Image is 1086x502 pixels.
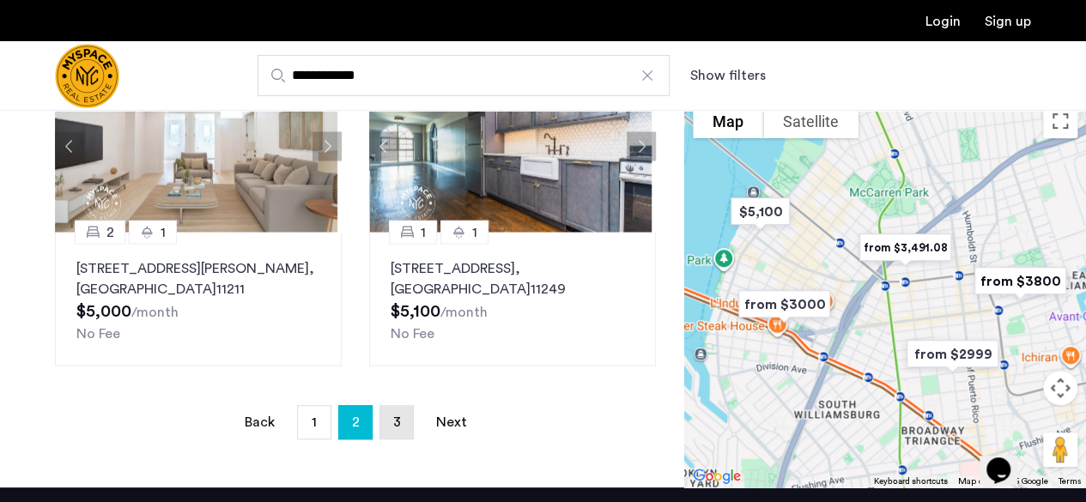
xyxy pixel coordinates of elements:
span: $5,000 [76,302,131,319]
span: 2 [106,221,114,242]
p: [STREET_ADDRESS][PERSON_NAME] 11211 [76,257,320,299]
button: Next apartment [627,131,656,160]
img: 1996_638621797027180170.jpeg [55,60,337,232]
img: logo [55,44,119,108]
a: Open this area in Google Maps (opens a new window) [689,465,745,487]
nav: Pagination [55,405,656,439]
button: Next apartment [312,131,342,160]
span: 3 [392,415,400,429]
a: 21[STREET_ADDRESS][PERSON_NAME], [GEOGRAPHIC_DATA]11211No Fee [55,232,342,366]
img: Google [689,465,745,487]
a: Login [925,15,961,28]
input: Apartment Search [258,55,670,96]
button: Toggle fullscreen view [1043,104,1077,138]
a: Terms (opens in new tab) [1059,475,1081,487]
div: $5,100 [717,185,804,238]
span: 1 [421,221,426,242]
button: Drag Pegman onto the map to open Street View [1043,432,1077,467]
button: Show or hide filters [690,65,766,86]
span: Map data ©2025 Google [958,477,1048,486]
button: Show street map [693,104,763,138]
div: from $3,491.08 [846,221,965,274]
div: from $2999 [893,328,1012,380]
span: 1 [312,415,317,429]
span: 2 [351,408,359,436]
img: a8b926f1-9a91-4e5e-b036-feb4fe78ee5d_638918173350928226.jpeg [369,60,652,232]
sub: /month [131,305,179,318]
a: Next [434,406,469,438]
span: No Fee [76,326,120,340]
span: $5,100 [391,302,440,319]
div: from $3800 [961,255,1080,307]
a: Registration [985,15,1031,28]
span: 1 [472,221,477,242]
button: Keyboard shortcuts [874,475,948,487]
span: 1 [161,221,166,242]
a: Back [242,406,276,438]
iframe: chat widget [980,433,1034,485]
sub: /month [440,305,488,318]
span: No Fee [391,326,434,340]
button: Map camera controls [1043,371,1077,405]
button: Previous apartment [55,131,84,160]
a: 11[STREET_ADDRESS], [GEOGRAPHIC_DATA]11249No Fee [369,232,656,366]
button: Show satellite imagery [763,104,858,138]
div: from $3000 [725,278,844,330]
button: Previous apartment [369,131,398,160]
a: Cazamio Logo [55,44,119,108]
p: [STREET_ADDRESS] 11249 [391,257,634,299]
